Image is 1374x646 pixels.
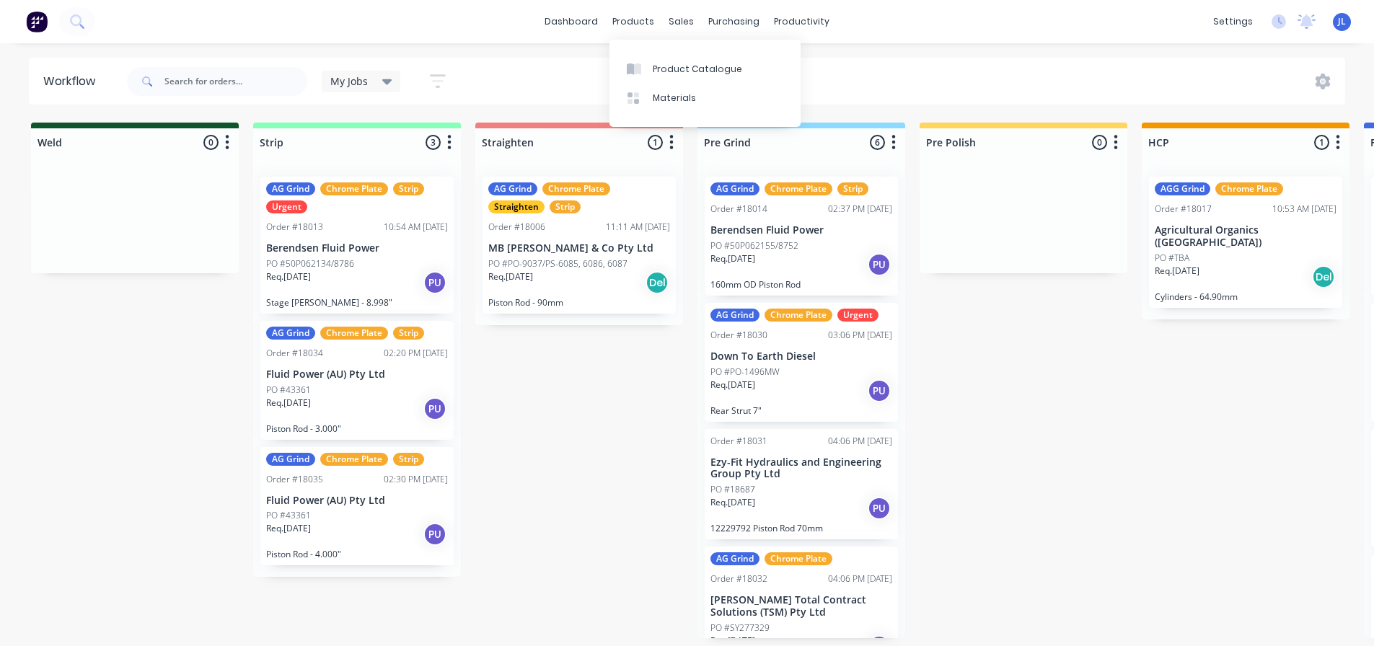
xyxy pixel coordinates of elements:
div: 02:30 PM [DATE] [384,473,448,486]
img: Factory [26,11,48,32]
a: dashboard [537,11,605,32]
div: AG Grind [710,182,759,195]
div: Chrome Plate [320,182,388,195]
p: Cylinders - 64.90mm [1155,291,1336,302]
div: 02:37 PM [DATE] [828,203,892,216]
p: Stage [PERSON_NAME] - 8.998" [266,297,448,308]
div: Strip [550,200,581,213]
div: Order #18014 [710,203,767,216]
div: Workflow [43,73,102,90]
div: Strip [393,182,424,195]
p: Agricultural Organics ([GEOGRAPHIC_DATA]) [1155,224,1336,249]
p: Rear Strut 7" [710,405,892,416]
div: Chrome Plate [765,182,832,195]
div: Order #18035 [266,473,323,486]
div: Chrome Plate [1215,182,1283,195]
p: Berendsen Fluid Power [710,224,892,236]
div: Product Catalogue [653,63,742,76]
p: Ezy-Fit Hydraulics and Engineering Group Pty Ltd [710,456,892,481]
input: Search for orders... [164,67,307,96]
p: Req. [DATE] [266,397,311,410]
p: Piston Rod - 90mm [488,297,670,308]
div: Order #1803104:06 PM [DATE]Ezy-Fit Hydraulics and Engineering Group Pty LtdPO #18687Req.[DATE]PU1... [705,429,898,540]
div: PU [868,253,891,276]
p: PO #PO-1496MW [710,366,780,379]
p: PO #50P062134/8786 [266,257,354,270]
p: Req. [DATE] [710,496,755,509]
div: AGG GrindChrome PlateOrder #1801710:53 AM [DATE]Agricultural Organics ([GEOGRAPHIC_DATA])PO #TBAR... [1149,177,1342,308]
p: Req. [DATE] [1155,265,1199,278]
p: [PERSON_NAME] Total Contract Solutions (TSM) Pty Ltd [710,594,892,619]
p: Down To Earth Diesel [710,350,892,363]
div: AG Grind [266,182,315,195]
div: AG GrindChrome PlateStripOrder #1803402:20 PM [DATE]Fluid Power (AU) Pty LtdPO #43361Req.[DATE]PU... [260,321,454,440]
div: Strip [393,453,424,466]
div: AG GrindChrome PlateStripUrgentOrder #1801310:54 AM [DATE]Berendsen Fluid PowerPO #50P062134/8786... [260,177,454,314]
p: Req. [DATE] [710,252,755,265]
div: Chrome Plate [765,552,832,565]
p: MB [PERSON_NAME] & Co Pty Ltd [488,242,670,255]
div: AG Grind [266,453,315,466]
div: PU [423,397,446,420]
div: 10:53 AM [DATE] [1272,203,1336,216]
span: JL [1338,15,1346,28]
p: PO #SY277329 [710,621,770,634]
div: settings [1206,11,1260,32]
div: Chrome Plate [542,182,610,195]
div: Order #18034 [266,347,323,360]
div: AG GrindChrome PlateUrgentOrder #1803003:06 PM [DATE]Down To Earth DieselPO #PO-1496MWReq.[DATE]P... [705,303,898,422]
p: Req. [DATE] [710,379,755,391]
p: PO #43361 [266,384,311,397]
div: PU [868,497,891,520]
p: PO #TBA [1155,252,1189,265]
div: purchasing [701,11,767,32]
p: Req. [DATE] [266,522,311,535]
div: Order #18032 [710,572,767,585]
div: Urgent [837,309,878,322]
p: PO #43361 [266,509,311,522]
div: Urgent [266,200,307,213]
p: Req. [DATE] [488,270,533,283]
div: Strip [837,182,868,195]
div: AG Grind [710,309,759,322]
div: PU [868,379,891,402]
div: Order #18006 [488,221,545,234]
a: Materials [609,84,801,112]
p: 160mm OD Piston Rod [710,279,892,290]
div: PU [423,523,446,546]
div: Del [646,271,669,294]
div: 03:06 PM [DATE] [828,329,892,342]
div: products [605,11,661,32]
div: AG Grind [488,182,537,195]
div: Chrome Plate [765,309,832,322]
p: Fluid Power (AU) Pty Ltd [266,368,448,381]
div: Materials [653,92,696,105]
div: Straighten [488,200,545,213]
p: PO #18687 [710,483,755,496]
div: AG GrindChrome PlateStripOrder #1803502:30 PM [DATE]Fluid Power (AU) Pty LtdPO #43361Req.[DATE]PU... [260,447,454,566]
span: My Jobs [330,74,368,89]
p: Piston Rod - 3.000" [266,423,448,434]
div: Order #18030 [710,329,767,342]
p: Fluid Power (AU) Pty Ltd [266,495,448,507]
p: PO #PO-9037/PS-6085, 6086, 6087 [488,257,627,270]
p: 12229792 Piston Rod 70mm [710,523,892,534]
div: 02:20 PM [DATE] [384,347,448,360]
div: Del [1312,265,1335,288]
a: Product Catalogue [609,54,801,83]
div: sales [661,11,701,32]
div: 10:54 AM [DATE] [384,221,448,234]
div: AG GrindChrome PlateStraightenStripOrder #1800611:11 AM [DATE]MB [PERSON_NAME] & Co Pty LtdPO #PO... [483,177,676,314]
p: PO #50P062155/8752 [710,239,798,252]
div: 04:06 PM [DATE] [828,572,892,585]
div: 04:06 PM [DATE] [828,435,892,448]
div: AG GrindChrome PlateStripOrder #1801402:37 PM [DATE]Berendsen Fluid PowerPO #50P062155/8752Req.[D... [705,177,898,296]
div: PU [423,271,446,294]
div: Order #18031 [710,435,767,448]
div: Order #18017 [1155,203,1212,216]
div: Order #18013 [266,221,323,234]
div: Chrome Plate [320,453,388,466]
p: Piston Rod - 4.000" [266,549,448,559]
div: AGG Grind [1155,182,1210,195]
div: AG Grind [710,552,759,565]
